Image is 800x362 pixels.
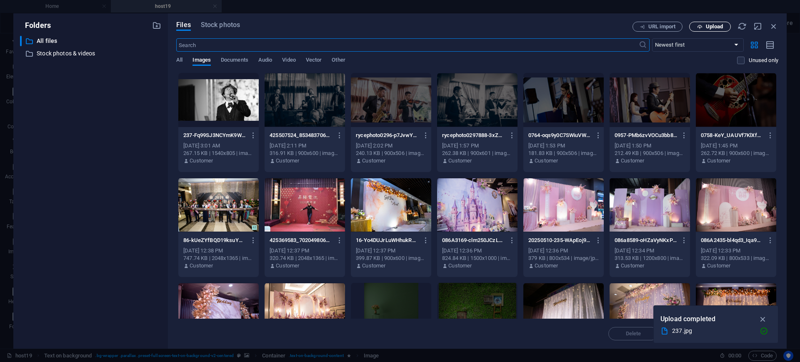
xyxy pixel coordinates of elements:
[535,157,558,165] p: Customer
[769,22,778,31] i: Close
[701,247,771,255] div: [DATE] 12:33 PM
[621,262,644,270] p: Customer
[20,20,51,31] p: Folders
[706,24,723,29] span: Upload
[332,55,345,67] span: Other
[282,55,295,67] span: Video
[707,262,730,270] p: Customer
[356,150,426,157] div: 240.13 KB | 900x506 | image/jpeg
[689,22,731,32] button: Upload
[701,132,763,139] p: 0758-KeY_UAUVf7KlXfqPzGkX0g.jpg
[276,157,299,165] p: Customer
[615,255,685,262] div: 313.53 KB | 1200x800 | image/jpeg
[528,247,599,255] div: [DATE] 12:36 PM
[528,255,599,262] div: 379 KB | 800x534 | image/jpeg
[528,132,591,139] p: 0764-oqs9y0C7SWiuVW1rDiYrBw.jpg
[737,22,747,31] i: Reload
[707,157,730,165] p: Customer
[270,132,332,139] p: 425507524_853483706792136_4495874093693193885_n-BiGoaqvsimU1stPxx_J7cg.jpg
[660,314,715,325] p: Upload completed
[362,262,385,270] p: Customer
[306,55,322,67] span: Vector
[270,255,340,262] div: 320.74 KB | 2048x1365 | image/jpeg
[356,142,426,150] div: [DATE] 2:02 PM
[535,262,558,270] p: Customer
[356,237,418,244] p: 16-Yo4DUJrLuWHhukRAllpZrw.jpg
[621,157,644,165] p: Customer
[528,150,599,157] div: 181.83 KB | 900x506 | image/jpeg
[37,49,146,58] p: Stock photos & videos
[442,237,505,244] p: 086A3169-clm250JCzL31SG4HhDHq7Q.jpg
[442,150,512,157] div: 262.38 KB | 900x601 | image/jpeg
[190,157,213,165] p: Customer
[183,150,254,157] div: 267.15 KB | 1540x805 | image/jpeg
[448,262,472,270] p: Customer
[221,55,248,67] span: Documents
[183,247,254,255] div: [DATE] 12:38 PM
[276,262,299,270] p: Customer
[701,150,771,157] div: 262.72 KB | 900x600 | image/jpeg
[615,150,685,157] div: 212.49 KB | 900x506 | image/jpeg
[356,255,426,262] div: 399.87 KB | 900x600 | image/jpeg
[20,48,161,59] div: Stock photos & videos
[701,255,771,262] div: 322.09 KB | 800x533 | image/jpeg
[749,57,778,64] p: Displays only files that are not in use on the website. Files added during this session can still...
[632,22,682,32] button: URL import
[270,247,340,255] div: [DATE] 12:37 PM
[37,36,146,46] p: All files
[442,247,512,255] div: [DATE] 12:36 PM
[356,247,426,255] div: [DATE] 12:37 PM
[176,20,191,30] span: Files
[648,24,675,29] span: URL import
[448,157,472,165] p: Customer
[356,132,418,139] p: rycephoto0296-p7JvwY8HfXS4TYUw1PhKYg.jpg
[152,21,161,30] i: Create new folder
[701,237,763,244] p: 086A2435-bl4qd3_Iqa9UEanTFf3nTA.jpg
[362,157,385,165] p: Customer
[615,247,685,255] div: [DATE] 12:34 PM
[190,262,213,270] p: Customer
[183,132,246,139] p: 237-Fq99SJ3NCYmK9WWaVCuB2w.jpg
[201,20,240,30] span: Stock photos
[270,142,340,150] div: [DATE] 2:11 PM
[183,142,254,150] div: [DATE] 3:01 AM
[615,132,677,139] p: 0957-PMb6zvVOCu3bb8i8YDp2yQ.jpg
[183,237,246,244] p: 86-kUeZYfBQD19ksuYW7nBvPw.jpg
[270,237,332,244] p: 425369583_7020498061359408_5521565470402138182_n-HT65q52D-lavagqRqlbmdQ.jpg
[672,326,753,336] div: 237.jpg
[442,142,512,150] div: [DATE] 1:57 PM
[258,55,272,67] span: Audio
[701,142,771,150] div: [DATE] 1:45 PM
[183,255,254,262] div: 747.74 KB | 2048x1365 | image/jpeg
[615,142,685,150] div: [DATE] 1:50 PM
[176,55,182,67] span: All
[528,142,599,150] div: [DATE] 1:53 PM
[176,38,638,52] input: Search
[442,255,512,262] div: 824.84 KB | 1500x1000 | image/jpeg
[615,237,677,244] p: 086a8589-oHZaVyNKxPe6s1wbXrtrDg.jpg
[753,22,762,31] i: Minimize
[20,36,22,46] div: ​
[528,237,591,244] p: 20250510-235-WApEoj9kPWlwAgd_JoBhSQ.jpg
[442,132,505,139] p: rycephoto0297888-3xZ9gengfVp36efX5CcjVA.jpg
[270,150,340,157] div: 316.91 KB | 900x600 | image/jpeg
[192,55,211,67] span: Images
